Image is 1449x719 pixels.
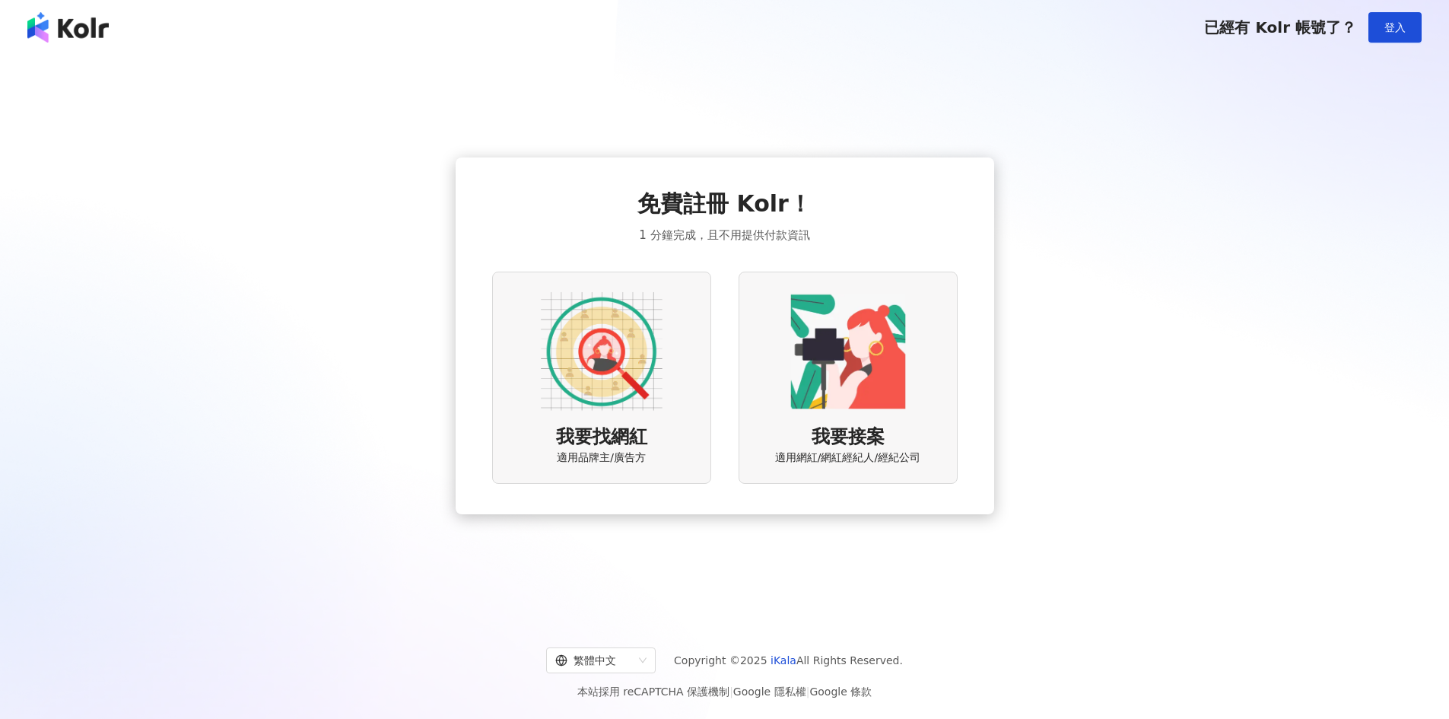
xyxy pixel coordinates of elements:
[639,226,809,244] span: 1 分鐘完成，且不用提供付款資訊
[812,425,885,450] span: 我要接案
[674,651,903,670] span: Copyright © 2025 All Rights Reserved.
[556,425,647,450] span: 我要找網紅
[1384,21,1406,33] span: 登入
[771,654,796,667] a: iKala
[557,450,646,466] span: 適用品牌主/廣告方
[809,686,872,698] a: Google 條款
[541,291,663,412] img: AD identity option
[733,686,806,698] a: Google 隱私權
[27,12,109,43] img: logo
[577,682,872,701] span: 本站採用 reCAPTCHA 保護機制
[775,450,920,466] span: 適用網紅/網紅經紀人/經紀公司
[729,686,733,698] span: |
[787,291,909,412] img: KOL identity option
[637,188,812,220] span: 免費註冊 Kolr！
[1204,18,1356,37] span: 已經有 Kolr 帳號了？
[1368,12,1422,43] button: 登入
[806,686,810,698] span: |
[555,648,633,673] div: 繁體中文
